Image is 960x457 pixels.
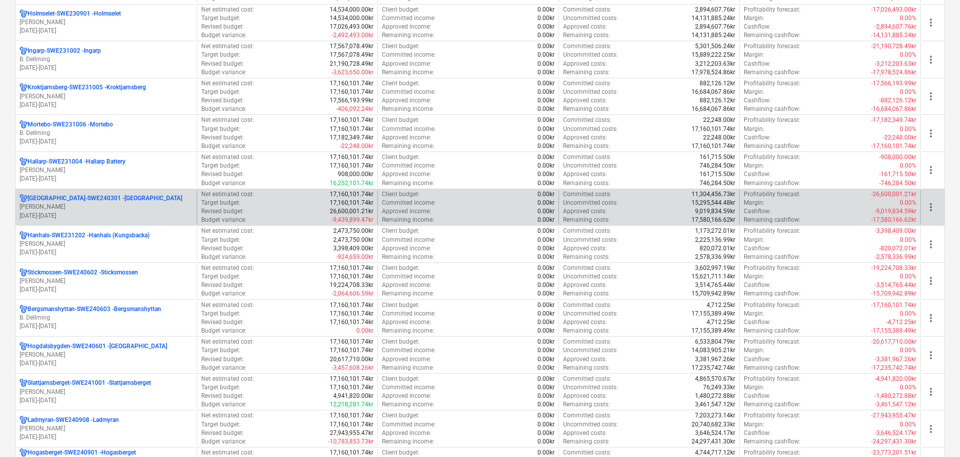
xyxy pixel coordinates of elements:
[563,162,618,170] p: Uncommitted costs :
[28,158,125,166] p: Hallarp-SWE231004 - Hallarp Battery
[201,170,244,179] p: Revised budget :
[20,83,28,92] div: Project has multi currencies enabled
[563,6,611,14] p: Committed costs :
[871,116,916,124] p: -17,182,349.74kr
[28,231,150,240] p: Hanhals-SWE231202 - Hanhals (Kungsbacka)
[563,190,611,199] p: Committed costs :
[20,129,193,137] p: B. Dellming
[382,31,434,40] p: Remaining income :
[537,105,555,113] p: 0.00kr
[695,253,735,261] p: 2,578,336.99kr
[703,133,735,142] p: 22,248.00kr
[537,253,555,261] p: 0.00kr
[332,31,373,40] p: -2,492,493.00kr
[692,216,735,224] p: 17,580,166.62kr
[20,231,28,240] div: Project has multi currencies enabled
[692,31,735,40] p: 14,131,885.24kr
[744,190,800,199] p: Profitability forecast :
[201,23,244,31] p: Revised budget :
[382,162,436,170] p: Committed income :
[332,68,373,77] p: -3,623,650.00kr
[925,238,937,250] span: more_vert
[537,236,555,244] p: 0.00kr
[20,47,28,55] div: Project has multi currencies enabled
[330,162,373,170] p: 17,160,101.74kr
[925,386,937,398] span: more_vert
[20,194,193,220] div: [GEOGRAPHIC_DATA]-SWE240301 -[GEOGRAPHIC_DATA][PERSON_NAME][DATE]-[DATE]
[537,153,555,162] p: 0.00kr
[537,88,555,96] p: 0.00kr
[201,236,240,244] p: Target budget :
[330,14,373,23] p: 14,534,000.00kr
[695,227,735,235] p: 1,173,272.01kr
[692,190,735,199] p: 11,304,456.73kr
[201,96,244,105] p: Revised budget :
[382,14,436,23] p: Committed income :
[382,264,420,272] p: Client budget :
[563,207,607,216] p: Approved costs :
[563,31,610,40] p: Remaining costs :
[20,231,193,257] div: Hanhals-SWE231202 -Hanhals (Kungsbacka)[PERSON_NAME][DATE]-[DATE]
[382,42,420,51] p: Client budget :
[537,116,555,124] p: 0.00kr
[563,244,607,253] p: Approved costs :
[330,207,373,216] p: 26,600,001.21kr
[692,105,735,113] p: 16,684,067.86kr
[563,125,618,133] p: Uncommitted costs :
[28,379,151,387] p: Slattjarnsberget-SWE241001 - Slattjarnsberget
[700,79,735,88] p: 882,126.12kr
[20,10,28,18] div: Project has multi currencies enabled
[875,23,916,31] p: -2,894,607.76kr
[382,179,434,188] p: Remaining income :
[925,312,937,324] span: more_vert
[201,199,240,207] p: Target budget :
[201,79,254,88] p: Net estimated cost :
[537,6,555,14] p: 0.00kr
[563,88,618,96] p: Uncommitted costs :
[330,190,373,199] p: 17,160,101.74kr
[20,203,193,211] p: [PERSON_NAME]
[382,68,434,77] p: Remaining income :
[382,88,436,96] p: Committed income :
[744,199,764,207] p: Margin :
[382,216,434,224] p: Remaining income :
[330,88,373,96] p: 17,160,101.74kr
[563,60,607,68] p: Approved costs :
[20,64,193,72] p: [DATE] - [DATE]
[340,142,373,150] p: -22,248.00kr
[330,125,373,133] p: 17,160,101.74kr
[382,153,420,162] p: Client budget :
[201,190,254,199] p: Net estimated cost :
[20,305,193,331] div: Bergsmanshyttan-SWE240603 -BergsmanshyttanB. Dellming[DATE]-[DATE]
[744,60,771,68] p: Cashflow :
[744,6,800,14] p: Profitability forecast :
[201,264,254,272] p: Net estimated cost :
[330,264,373,272] p: 17,160,101.74kr
[201,207,244,216] p: Revised budget :
[201,68,246,77] p: Budget variance :
[537,244,555,253] p: 0.00kr
[20,433,193,441] p: [DATE] - [DATE]
[382,133,431,142] p: Approved income :
[563,236,618,244] p: Uncommitted costs :
[744,153,800,162] p: Profitability forecast :
[201,142,246,150] p: Budget variance :
[563,253,610,261] p: Remaining costs :
[563,42,611,51] p: Committed costs :
[20,342,193,368] div: Hogdalsbygden-SWE240601 -[GEOGRAPHIC_DATA][PERSON_NAME][DATE]-[DATE]
[900,236,916,244] p: 0.00%
[695,42,735,51] p: 5,301,506.24kr
[20,175,193,183] p: [DATE] - [DATE]
[875,60,916,68] p: -3,212,203.63kr
[563,51,618,59] p: Uncommitted costs :
[563,199,618,207] p: Uncommitted costs :
[330,199,373,207] p: 17,160,101.74kr
[744,162,764,170] p: Margin :
[563,68,610,77] p: Remaining costs :
[563,14,618,23] p: Uncommitted costs :
[744,68,800,77] p: Remaining cashflow :
[871,31,916,40] p: -14,131,885.24kr
[537,14,555,23] p: 0.00kr
[563,227,611,235] p: Committed costs :
[201,88,240,96] p: Target budget :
